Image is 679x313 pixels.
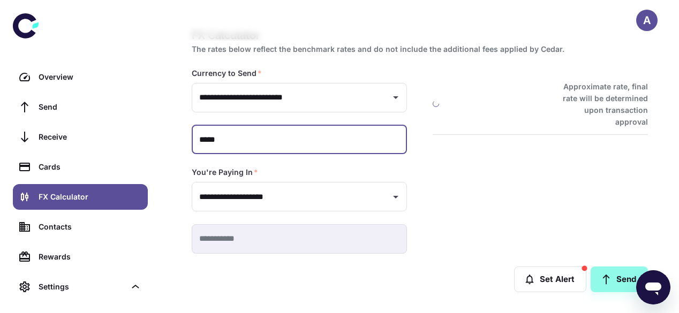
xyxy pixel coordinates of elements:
[39,101,141,113] div: Send
[13,64,148,90] a: Overview
[13,94,148,120] a: Send
[636,10,658,31] button: A
[39,161,141,173] div: Cards
[13,244,148,270] a: Rewards
[13,274,148,300] div: Settings
[591,266,648,292] a: Send
[39,281,125,293] div: Settings
[551,81,648,128] h6: Approximate rate, final rate will be determined upon transaction approval
[636,270,670,304] iframe: Button to launch messaging window
[13,184,148,210] a: FX Calculator
[13,214,148,240] a: Contacts
[39,221,141,233] div: Contacts
[39,71,141,83] div: Overview
[192,167,258,178] label: You're Paying In
[388,189,403,204] button: Open
[39,131,141,143] div: Receive
[388,90,403,105] button: Open
[514,266,586,292] button: Set Alert
[39,191,141,203] div: FX Calculator
[13,124,148,150] a: Receive
[192,68,262,79] label: Currency to Send
[13,154,148,180] a: Cards
[39,251,141,263] div: Rewards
